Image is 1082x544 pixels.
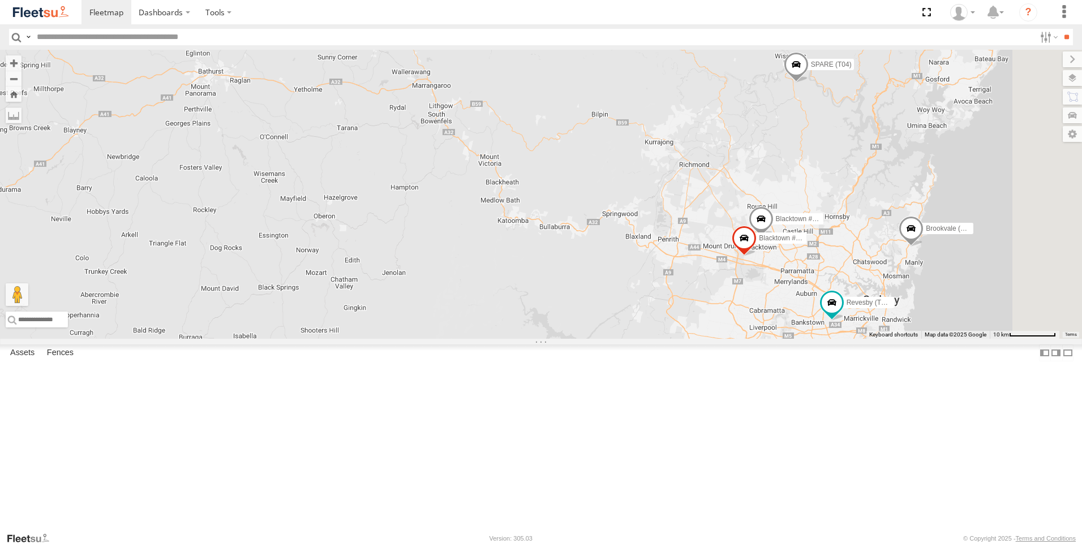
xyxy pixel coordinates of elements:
[1065,333,1077,337] a: Terms
[11,5,70,20] img: fleetsu-logo-horizontal.svg
[993,331,1009,338] span: 10 km
[990,331,1059,339] button: Map Scale: 10 km per 79 pixels
[869,331,918,339] button: Keyboard shortcuts
[759,234,879,241] span: Blacktown #2 (T05 - [PERSON_NAME])
[1062,344,1074,361] label: Hide Summary Table
[6,533,58,544] a: Visit our Website
[5,345,40,361] label: Assets
[6,107,22,123] label: Measure
[1019,3,1037,21] i: ?
[963,535,1076,542] div: © Copyright 2025 -
[811,60,852,68] span: SPARE (T04)
[1036,29,1060,45] label: Search Filter Options
[1016,535,1076,542] a: Terms and Conditions
[6,71,22,87] button: Zoom out
[776,215,896,223] span: Blacktown #1 (T09 - [PERSON_NAME])
[6,55,22,71] button: Zoom in
[1039,344,1050,361] label: Dock Summary Table to the Left
[41,345,79,361] label: Fences
[1050,344,1062,361] label: Dock Summary Table to the Right
[925,331,986,338] span: Map data ©2025 Google
[946,4,979,21] div: Peter Groves
[1063,126,1082,142] label: Map Settings
[926,224,1036,232] span: Brookvale (T10 - [PERSON_NAME])
[6,87,22,102] button: Zoom Home
[24,29,33,45] label: Search Query
[490,535,533,542] div: Version: 305.03
[847,298,953,306] span: Revesby (T07 - [PERSON_NAME])
[6,283,28,306] button: Drag Pegman onto the map to open Street View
